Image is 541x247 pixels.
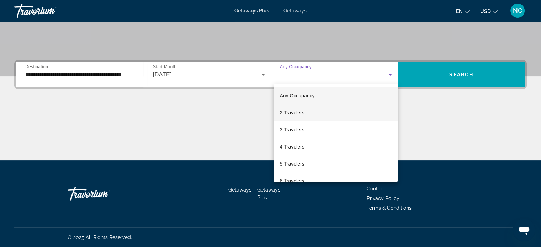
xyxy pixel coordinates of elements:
span: Any Occupancy [280,93,314,98]
iframe: Button to launch messaging window [513,219,535,241]
span: 2 Travelers [280,108,304,117]
span: 6 Travelers [280,177,304,185]
span: 4 Travelers [280,143,304,151]
span: 3 Travelers [280,125,304,134]
span: 5 Travelers [280,160,304,168]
